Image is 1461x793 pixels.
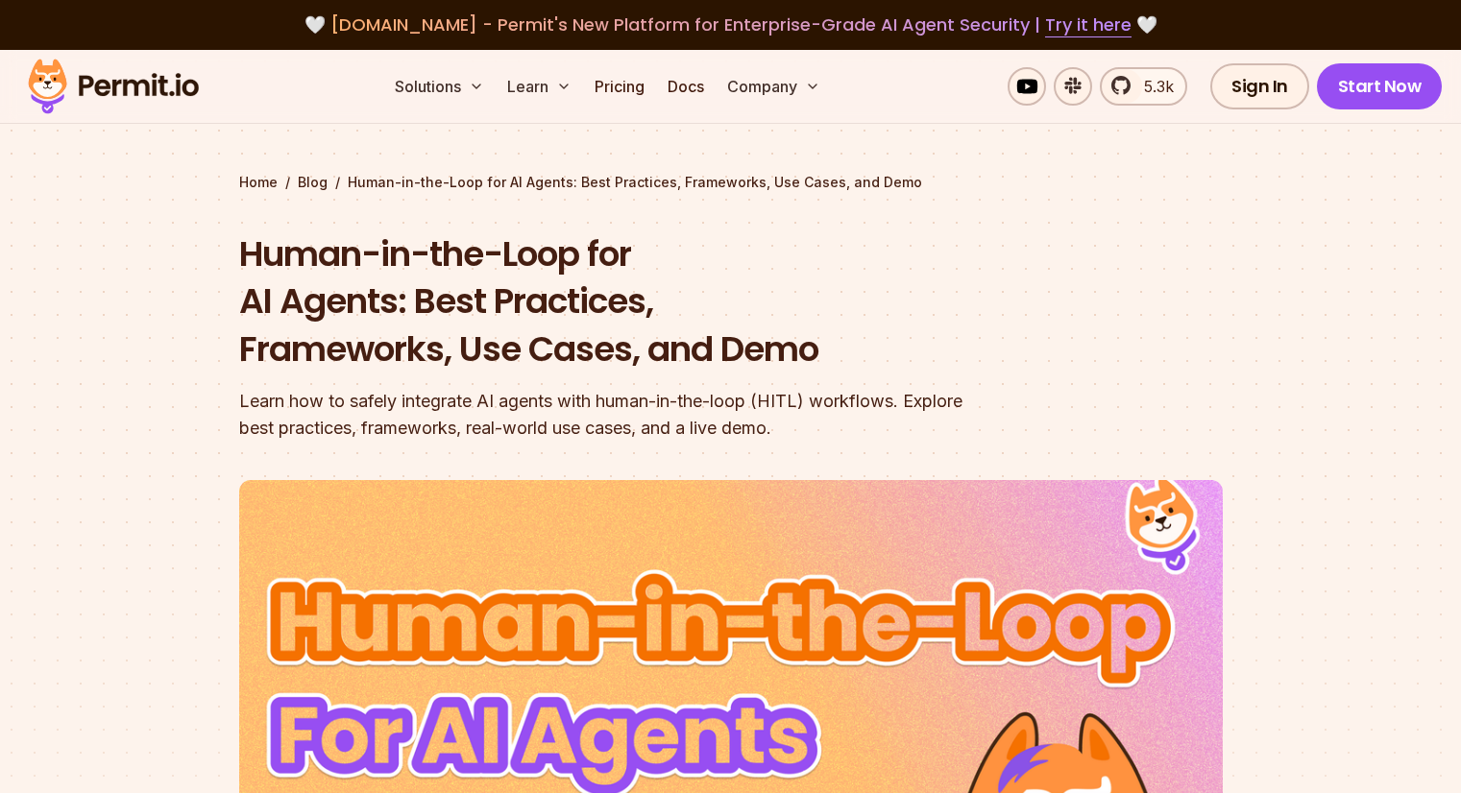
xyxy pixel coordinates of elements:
a: Pricing [587,67,652,106]
div: 🤍 🤍 [46,12,1415,38]
a: Blog [298,173,328,192]
button: Company [719,67,828,106]
a: Start Now [1317,63,1443,109]
img: Permit logo [19,54,207,119]
button: Solutions [387,67,492,106]
a: Docs [660,67,712,106]
div: / / [239,173,1223,192]
h1: Human-in-the-Loop for AI Agents: Best Practices, Frameworks, Use Cases, and Demo [239,230,977,373]
span: 5.3k [1132,75,1174,98]
span: [DOMAIN_NAME] - Permit's New Platform for Enterprise-Grade AI Agent Security | [330,12,1132,36]
a: Home [239,173,278,192]
button: Learn [499,67,579,106]
a: Try it here [1045,12,1132,37]
a: 5.3k [1100,67,1187,106]
div: Learn how to safely integrate AI agents with human-in-the-loop (HITL) workflows. Explore best pra... [239,388,977,442]
a: Sign In [1210,63,1309,109]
